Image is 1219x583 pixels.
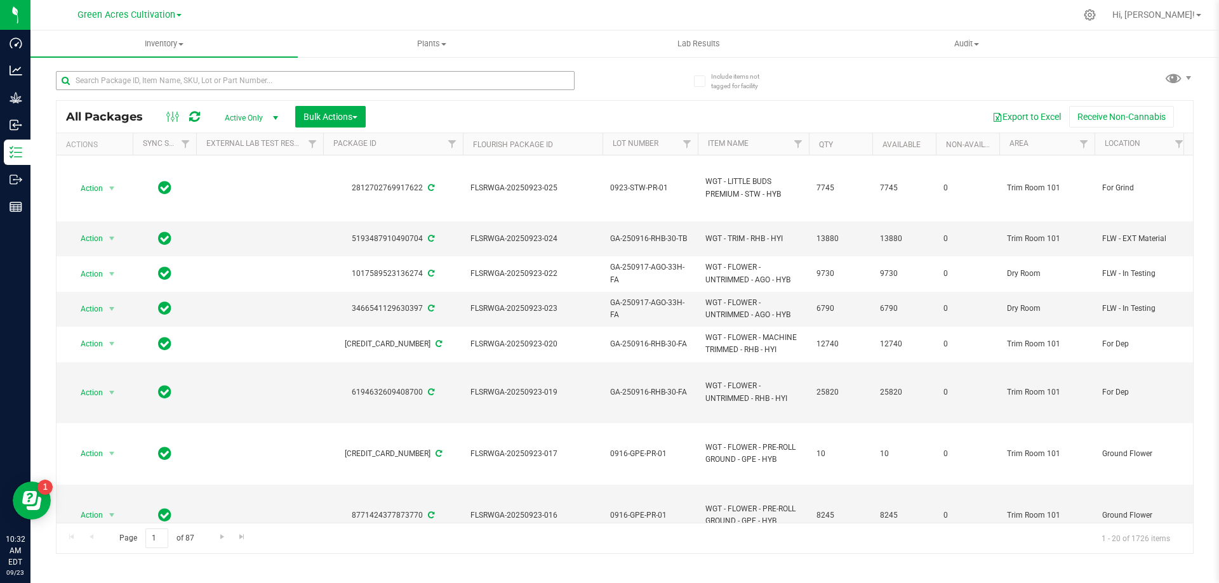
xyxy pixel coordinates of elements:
[470,386,595,398] span: FLSRWGA-20250923-019
[1007,303,1087,315] span: Dry Room
[943,233,992,245] span: 0
[69,384,103,402] span: Action
[711,72,775,91] span: Include items not tagged for facility
[69,335,103,353] span: Action
[1102,233,1182,245] span: FLW - EXT Material
[143,139,192,148] a: Sync Status
[1007,509,1087,521] span: Trim Room 101
[705,297,801,321] span: WGT - FLOWER - UNTRIMMED - AGO - HYB
[610,338,690,350] span: GA-250916-RHB-30-FA
[302,133,323,155] a: Filter
[1007,386,1087,398] span: Trim Room 101
[442,133,463,155] a: Filter
[69,506,103,524] span: Action
[565,30,832,57] a: Lab Results
[104,506,120,524] span: select
[880,338,928,350] span: 12740
[10,119,22,131] inline-svg: Inbound
[610,509,690,521] span: 0916-GPE-PR-01
[69,300,103,318] span: Action
[880,233,928,245] span: 13880
[30,30,298,57] a: Inventory
[1007,448,1087,460] span: Trim Room 101
[104,180,120,197] span: select
[705,380,801,404] span: WGT - FLOWER - UNTRIMMED - RHB - HYI
[943,509,992,521] span: 0
[104,335,120,353] span: select
[943,182,992,194] span: 0
[321,386,465,398] div: 6194632609408700
[298,38,564,49] span: Plants
[158,383,171,401] span: In Sync
[1074,133,1095,155] a: Filter
[158,506,171,524] span: In Sync
[984,106,1069,128] button: Export to Excel
[66,110,156,124] span: All Packages
[10,200,22,213] inline-svg: Reports
[1007,182,1087,194] span: Trim Room 101
[1091,528,1180,547] span: 1 - 20 of 1726 items
[470,303,595,315] span: FLSRWGA-20250923-023
[1102,448,1182,460] span: Ground Flower
[158,230,171,247] span: In Sync
[1169,133,1190,155] a: Filter
[943,338,992,350] span: 0
[816,448,865,460] span: 10
[705,332,801,356] span: WGT - FLOWER - MACHINE TRIMMED - RHB - HYI
[470,233,595,245] span: FLSRWGA-20250923-024
[816,268,865,280] span: 9730
[1112,10,1195,20] span: Hi, [PERSON_NAME]!
[816,233,865,245] span: 13880
[298,30,565,57] a: Plants
[610,297,690,321] span: GA-250917-AGO-33H-FA
[77,10,175,20] span: Green Acres Cultivation
[233,528,251,546] a: Go to the last page
[321,509,465,521] div: 8771424377873770
[705,261,801,285] span: WGT - FLOWER - UNTRIMMED - AGO - HYB
[705,176,801,200] span: WGT - LITTLE BUDS PREMIUM - STW - HYB
[321,338,465,350] div: [CREDIT_CARD_NUMBER]
[333,139,376,148] a: Package ID
[1102,509,1182,521] span: Ground Flower
[69,230,103,247] span: Action
[470,182,595,194] span: FLSRWGA-20250923-025
[470,338,595,350] span: FLSRWGA-20250923-020
[819,140,833,149] a: Qty
[158,445,171,462] span: In Sync
[109,528,204,548] span: Page of 87
[880,509,928,521] span: 8245
[880,448,928,460] span: 10
[321,303,465,315] div: 3466541129630397
[321,268,465,280] div: 1017589523136274
[426,269,434,278] span: Sync from Compliance System
[303,112,357,122] span: Bulk Actions
[321,182,465,194] div: 2812702769917622
[69,265,103,283] span: Action
[943,303,992,315] span: 0
[10,91,22,104] inline-svg: Grow
[1102,338,1182,350] span: For Dep
[833,30,1100,57] a: Audit
[1007,233,1087,245] span: Trim Room 101
[13,481,51,520] iframe: Resource center
[6,534,25,568] p: 10:32 AM EDT
[943,448,992,460] span: 0
[660,38,737,49] span: Lab Results
[158,265,171,282] span: In Sync
[1007,268,1087,280] span: Dry Room
[426,183,434,192] span: Sync from Compliance System
[883,140,921,149] a: Available
[1102,268,1182,280] span: FLW - In Testing
[6,568,25,577] p: 09/23
[104,300,120,318] span: select
[158,299,171,317] span: In Sync
[677,133,698,155] a: Filter
[104,230,120,247] span: select
[426,234,434,243] span: Sync from Compliance System
[470,509,595,521] span: FLSRWGA-20250923-016
[175,133,196,155] a: Filter
[610,233,690,245] span: GA-250916-RHB-30-TB
[321,233,465,245] div: 5193487910490704
[943,268,992,280] span: 0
